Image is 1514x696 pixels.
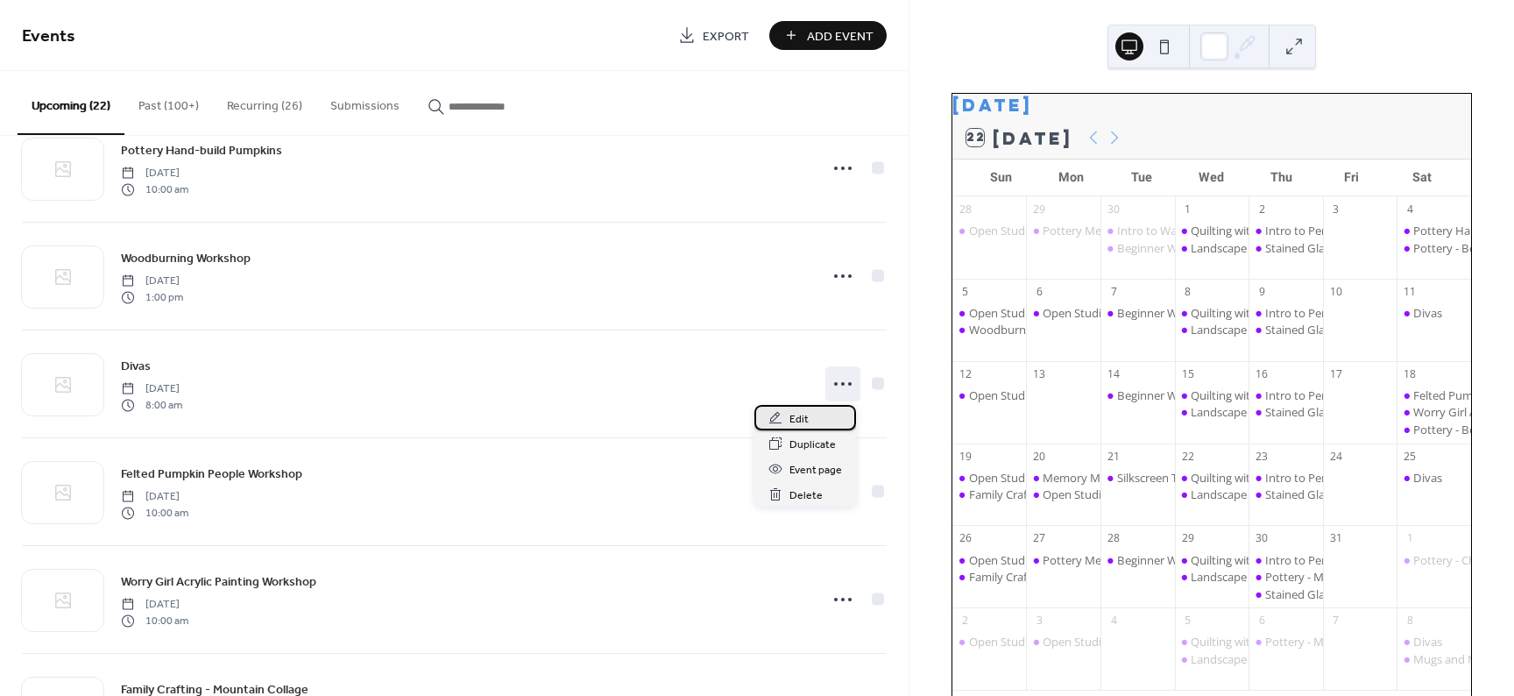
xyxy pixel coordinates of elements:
span: [DATE] [121,273,183,289]
div: Tue [1107,160,1177,195]
div: Quilting with [PERSON_NAME] [1191,387,1348,403]
div: Beginner Wheel Pottery [1117,305,1242,321]
div: 10 [1328,284,1343,299]
div: Divas [1413,305,1442,321]
div: 26 [958,531,973,546]
div: Landscape Watercolor Class [1191,240,1336,256]
div: Open Studio/Drop-In [1043,486,1154,502]
a: Export [665,21,762,50]
div: Pottery - Christmas Workshop [1397,552,1471,568]
span: Felted Pumpkin People Workshop [121,465,302,484]
div: 3 [1032,614,1047,629]
div: Pottery Members Meeting [1043,223,1180,238]
div: Intro to Pencil Art [1265,470,1357,486]
div: Landscape Watercolor Class [1191,404,1336,420]
div: 27 [1032,531,1047,546]
div: Stained Glass Class [1249,404,1323,420]
div: Mon [1036,160,1107,195]
div: Divas [1397,470,1471,486]
span: 10:00 am [121,181,188,197]
span: Duplicate [789,436,836,454]
div: Intro to Watercolor [1117,223,1218,238]
div: Landscape Watercolor Class [1191,322,1336,337]
div: Landscape Watercolor Class [1175,322,1249,337]
div: 29 [1180,531,1195,546]
div: 30 [1255,531,1270,546]
div: Family Crafting Board Game [969,569,1116,585]
div: 16 [1255,366,1270,381]
div: 8 [1180,284,1195,299]
div: Quilting with Gloria [1175,223,1249,238]
div: Landscape Watercolor Class [1191,486,1336,502]
div: Quilting with Gloria [1175,305,1249,321]
a: Divas [121,356,151,376]
a: Felted Pumpkin People Workshop [121,464,302,484]
div: Family Crafting Board Game [952,569,1027,585]
div: Memory Mittens Sewing Workshop [1026,470,1100,486]
div: Wed [1177,160,1247,195]
div: Open Studio/Drop-In [969,470,1080,486]
div: Open Studio/Drop-In [952,305,1027,321]
button: Add Event [769,21,887,50]
span: 8:00 am [121,397,182,413]
span: Divas [121,358,151,376]
div: [DATE] [952,94,1471,117]
div: Intro to Pencil Art [1249,223,1323,238]
div: 15 [1180,366,1195,381]
div: Open Studio/Drop-In [952,634,1027,650]
span: Worry Girl Acrylic Painting Workshop [121,573,316,592]
div: Beginner Wheel Pottery [1117,387,1242,403]
span: [DATE] [121,489,188,505]
div: Quilting with Gloria [1175,552,1249,568]
div: Landscape Watercolor Class [1191,651,1336,667]
div: Intro to Watercolor [1100,223,1175,238]
div: 2 [958,614,973,629]
div: Pottery Hand-build Pumpkins [1397,223,1471,238]
div: Pottery Members Meeting [1026,223,1100,238]
div: 31 [1328,531,1343,546]
div: Stained Glass Class [1249,240,1323,256]
div: Beginner Wheel Pottery [1100,552,1175,568]
div: Silkscreen Treat Bags [1117,470,1227,486]
div: Open Studio/Drop-In [952,223,1027,238]
div: Divas [1413,470,1442,486]
div: Intro to Pencil Art [1249,387,1323,403]
div: Open Studio/Drop-In [969,387,1080,403]
div: Pottery Members Meeting [1026,552,1100,568]
div: Beginner Wheel Pottery [1100,387,1175,403]
span: [DATE] [121,597,188,613]
div: Divas [1413,634,1442,650]
div: Stained Glass Class [1249,486,1323,502]
span: Add Event [807,27,874,46]
div: Worry Girl Acrylic Painting Workshop [1397,404,1471,420]
div: Open Studio/Drop-In [952,387,1027,403]
a: Worry Girl Acrylic Painting Workshop [121,572,316,592]
span: 10:00 am [121,505,188,521]
div: Open Studio/Drop-In [1043,634,1154,650]
div: 14 [1107,366,1121,381]
div: Sun [966,160,1036,195]
div: 3 [1328,202,1343,217]
div: Fri [1317,160,1387,195]
div: 13 [1032,366,1047,381]
div: 5 [1180,614,1195,629]
div: Open Studio/Drop-In [1026,634,1100,650]
div: Felted Pumpkin People Workshop [1397,387,1471,403]
div: Landscape Watercolor Class [1175,486,1249,502]
div: 12 [958,366,973,381]
span: 1:00 pm [121,289,183,305]
div: Quilting with [PERSON_NAME] [1191,305,1348,321]
div: Woodburning Workshop [969,322,1099,337]
div: 8 [1403,614,1418,629]
div: 11 [1403,284,1418,299]
a: Woodburning Workshop [121,248,251,268]
div: Silkscreen Treat Bags [1100,470,1175,486]
div: 6 [1032,284,1047,299]
div: 28 [1107,531,1121,546]
div: Open Studio/Drop-In [969,223,1080,238]
div: Family Crafting - Mountain Collage [952,486,1027,502]
div: Quilting with Gloria [1175,634,1249,650]
span: 10:00 am [121,613,188,629]
div: Open Studio/Drop-In [969,305,1080,321]
div: Intro to Pencil Art [1249,305,1323,321]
